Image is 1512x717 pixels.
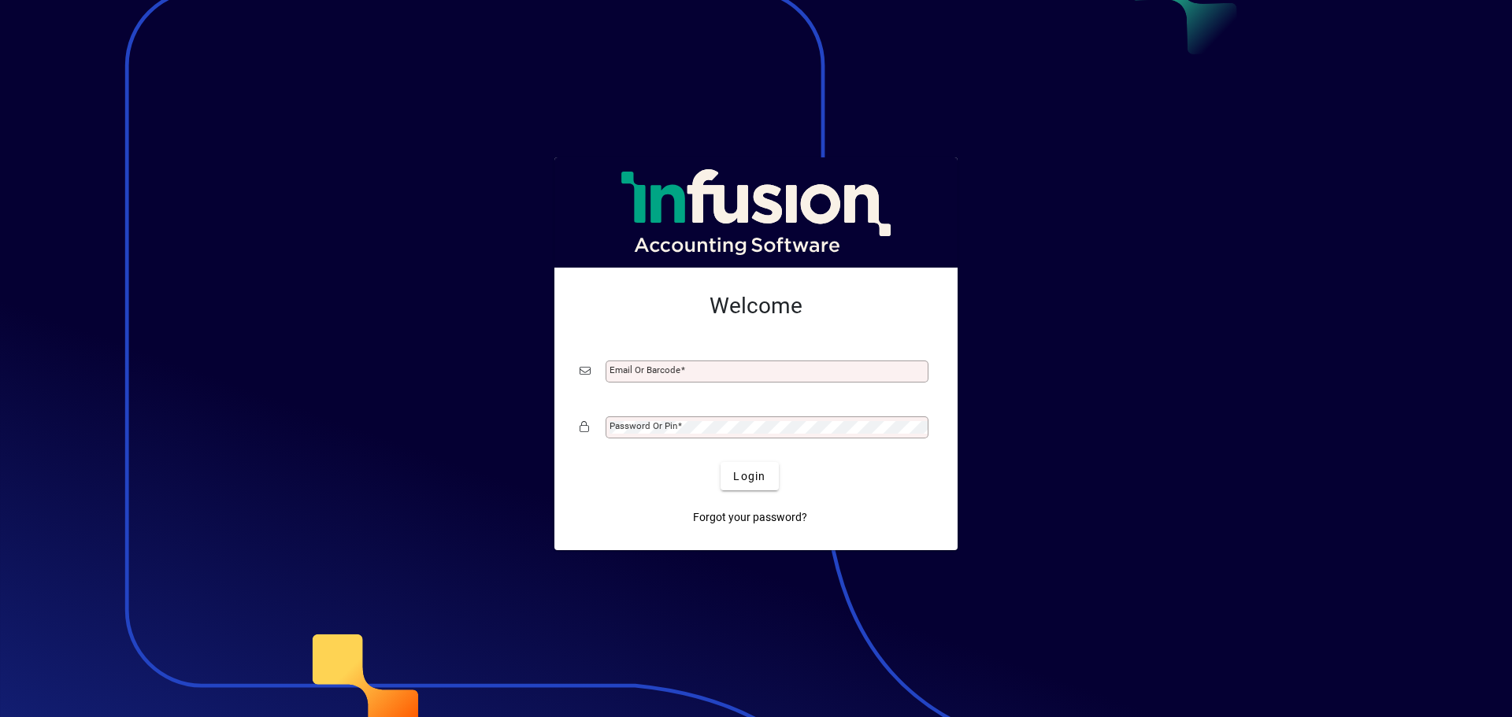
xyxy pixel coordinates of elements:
[733,468,765,485] span: Login
[693,509,807,526] span: Forgot your password?
[610,420,677,431] mat-label: Password or Pin
[610,364,680,375] mat-label: Email or Barcode
[687,503,813,531] a: Forgot your password?
[580,293,932,320] h2: Welcome
[721,462,778,490] button: Login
